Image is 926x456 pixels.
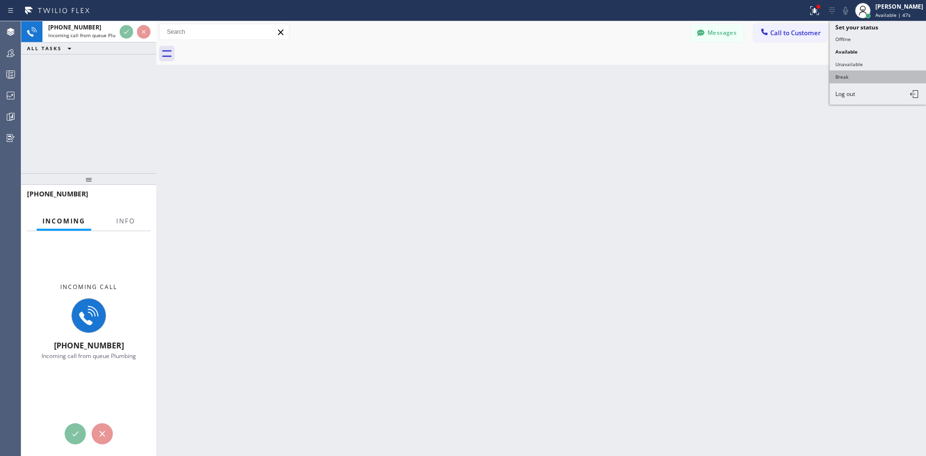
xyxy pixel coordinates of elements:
span: Incoming [42,217,85,225]
button: Reject [92,423,113,444]
span: Incoming call from queue Plumbing [48,32,129,39]
button: Call to Customer [753,24,827,42]
span: Incoming call [60,283,117,291]
button: Accept [120,25,133,39]
span: [PHONE_NUMBER] [54,340,124,351]
input: Search [160,24,289,40]
button: Accept [65,423,86,444]
span: ALL TASKS [27,45,62,52]
button: Messages [691,24,744,42]
button: Incoming [37,212,91,231]
span: Info [116,217,135,225]
span: Incoming call from queue Plumbing [41,352,136,360]
span: [PHONE_NUMBER] [27,189,88,198]
button: Info [110,212,141,231]
button: Reject [137,25,150,39]
span: Available | 47s [875,12,911,18]
div: [PERSON_NAME] [875,2,923,11]
span: Call to Customer [770,28,821,37]
button: ALL TASKS [21,42,81,54]
span: [PHONE_NUMBER] [48,23,101,31]
button: Mute [839,4,852,17]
